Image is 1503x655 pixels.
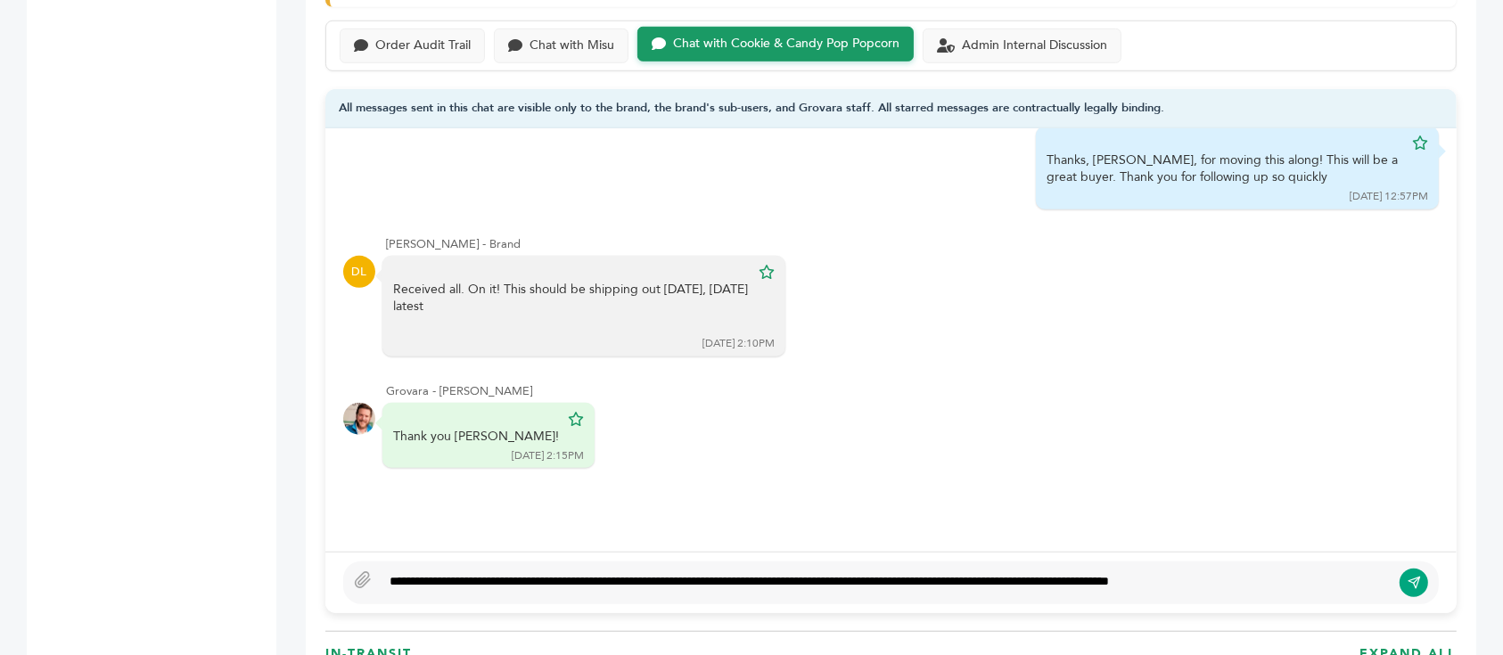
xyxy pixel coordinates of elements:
[375,38,471,53] div: Order Audit Trail
[512,448,584,463] div: [DATE] 2:15PM
[1350,189,1428,204] div: [DATE] 12:57PM
[386,383,1439,399] div: Grovara - [PERSON_NAME]
[325,89,1457,129] div: All messages sent in this chat are visible only to the brand, the brand's sub-users, and Grovara ...
[393,428,559,446] div: Thank you [PERSON_NAME]!
[386,236,1439,252] div: [PERSON_NAME] - Brand
[530,38,614,53] div: Chat with Misu
[1047,151,1403,186] div: Thanks, [PERSON_NAME], for moving this along! This will be a great buyer. Thank you for following...
[673,37,899,52] div: Chat with Cookie & Candy Pop Popcorn
[393,281,750,315] div: Received all. On it! This should be shipping out [DATE], [DATE] latest
[962,38,1107,53] div: Admin Internal Discussion
[343,256,375,288] div: DL
[702,336,775,351] div: [DATE] 2:10PM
